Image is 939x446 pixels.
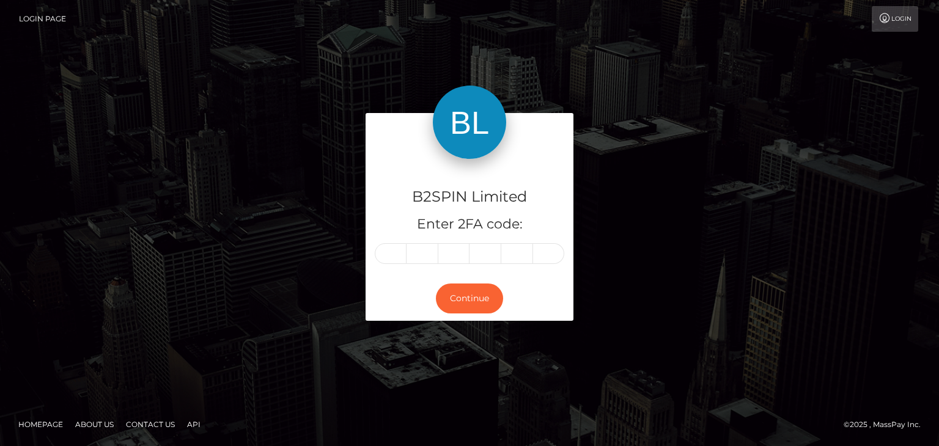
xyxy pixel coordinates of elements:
[375,186,564,208] h4: B2SPIN Limited
[182,415,205,434] a: API
[436,283,503,313] button: Continue
[121,415,180,434] a: Contact Us
[19,6,66,32] a: Login Page
[872,6,918,32] a: Login
[70,415,119,434] a: About Us
[13,415,68,434] a: Homepage
[375,215,564,234] h5: Enter 2FA code:
[844,418,930,431] div: © 2025 , MassPay Inc.
[433,86,506,159] img: B2SPIN Limited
